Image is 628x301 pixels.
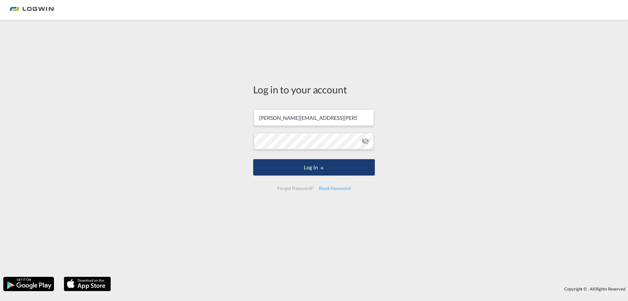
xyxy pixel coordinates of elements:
button: LOGIN [253,159,375,176]
div: Reset Password [316,182,353,194]
img: google.png [3,276,55,292]
div: Forgot Password? [275,182,316,194]
img: apple.png [63,276,112,292]
input: Enter email/phone number [254,109,374,126]
md-icon: icon-eye-off [361,137,369,145]
img: bc73a0e0d8c111efacd525e4c8ad7d32.png [10,3,54,17]
div: Copyright © . All Rights Reserved [114,283,628,294]
div: Log in to your account [253,83,375,96]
